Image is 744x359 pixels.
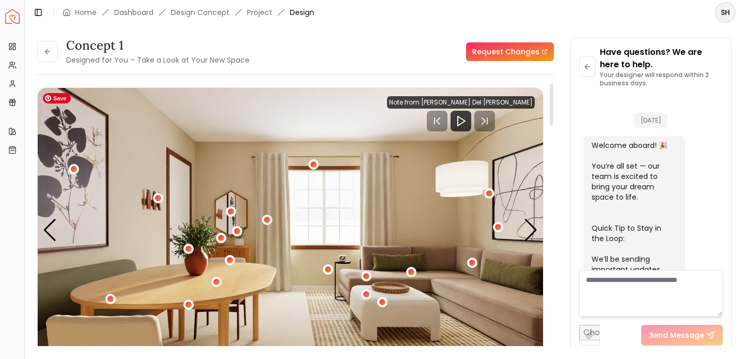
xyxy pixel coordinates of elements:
[66,55,250,65] small: Designed for You – Take a Look at Your New Space
[43,93,71,103] span: Save
[66,37,250,54] h3: concept 1
[387,96,535,109] div: Note from [PERSON_NAME] Del [PERSON_NAME]
[114,7,153,18] a: Dashboard
[716,3,735,22] span: SH
[247,7,272,18] a: Project
[5,9,20,24] img: Spacejoy Logo
[63,7,314,18] nav: breadcrumb
[466,42,554,61] a: Request Changes
[634,113,668,128] span: [DATE]
[600,71,723,87] p: Your designer will respond within 2 business days.
[600,46,723,71] p: Have questions? We are here to help.
[75,7,97,18] a: Home
[524,219,538,242] div: Next slide
[5,9,20,24] a: Spacejoy
[290,7,314,18] span: Design
[43,219,57,242] div: Previous slide
[455,115,467,127] svg: Play
[171,7,229,18] li: Design Concept
[715,2,736,23] button: SH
